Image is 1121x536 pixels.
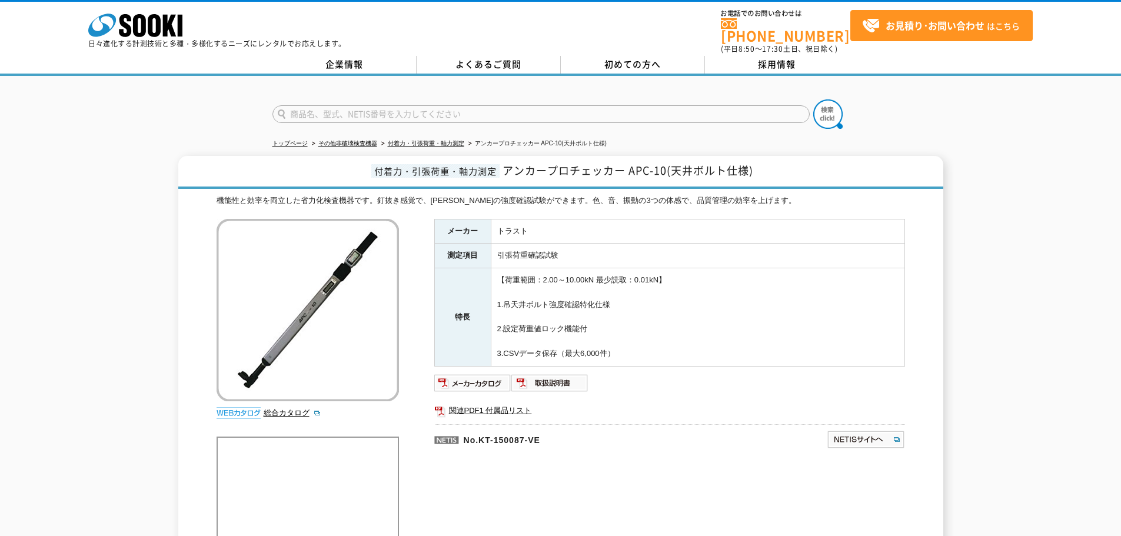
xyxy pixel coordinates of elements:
span: 17:30 [762,44,783,54]
span: アンカープロチェッカー APC-10(天井ボルト仕様) [503,162,753,178]
a: 企業情報 [272,56,417,74]
span: (平日 ～ 土日、祝日除く) [721,44,837,54]
a: 取扱説明書 [511,381,588,390]
a: メーカーカタログ [434,381,511,390]
input: 商品名、型式、NETIS番号を入力してください [272,105,810,123]
strong: お見積り･お問い合わせ [886,18,984,32]
div: 機能性と効率を両立した省力化検査機器です。釘抜き感覚で、[PERSON_NAME]の強度確認試験ができます。色、音、振動の3つの体感で、品質管理の効率を上げます。 [217,195,905,207]
img: 取扱説明書 [511,374,588,392]
a: 関連PDF1 付属品リスト [434,403,905,418]
td: 【荷重範囲：2.00～10.00kN 最少読取：0.01kN】 1.吊天井ボルト強度確認特化仕様 2.設定荷重値ロック機能付 3.CSVデータ保存（最大6,000件） [491,268,904,367]
a: 付着力・引張荷重・軸力測定 [388,140,464,147]
img: webカタログ [217,407,261,419]
td: トラスト [491,219,904,244]
img: メーカーカタログ [434,374,511,392]
p: 日々進化する計測技術と多種・多様化するニーズにレンタルでお応えします。 [88,40,346,47]
span: 付着力・引張荷重・軸力測定 [371,164,500,178]
a: 総合カタログ [264,408,321,417]
a: よくあるご質問 [417,56,561,74]
span: 8:50 [739,44,755,54]
img: アンカープロチェッカー APC-10(天井ボルト仕様) [217,219,399,401]
img: NETISサイトへ [827,430,905,449]
img: btn_search.png [813,99,843,129]
span: 初めての方へ [604,58,661,71]
th: 特長 [434,268,491,367]
th: メーカー [434,219,491,244]
a: [PHONE_NUMBER] [721,18,850,42]
a: 採用情報 [705,56,849,74]
a: お見積り･お問い合わせはこちら [850,10,1033,41]
p: No.KT-150087-VE [434,424,713,452]
td: 引張荷重確認試験 [491,244,904,268]
li: アンカープロチェッカー APC-10(天井ボルト仕様) [466,138,607,150]
span: お電話でのお問い合わせは [721,10,850,17]
a: トップページ [272,140,308,147]
a: 初めての方へ [561,56,705,74]
span: はこちら [862,17,1020,35]
a: その他非破壊検査機器 [318,140,377,147]
th: 測定項目 [434,244,491,268]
